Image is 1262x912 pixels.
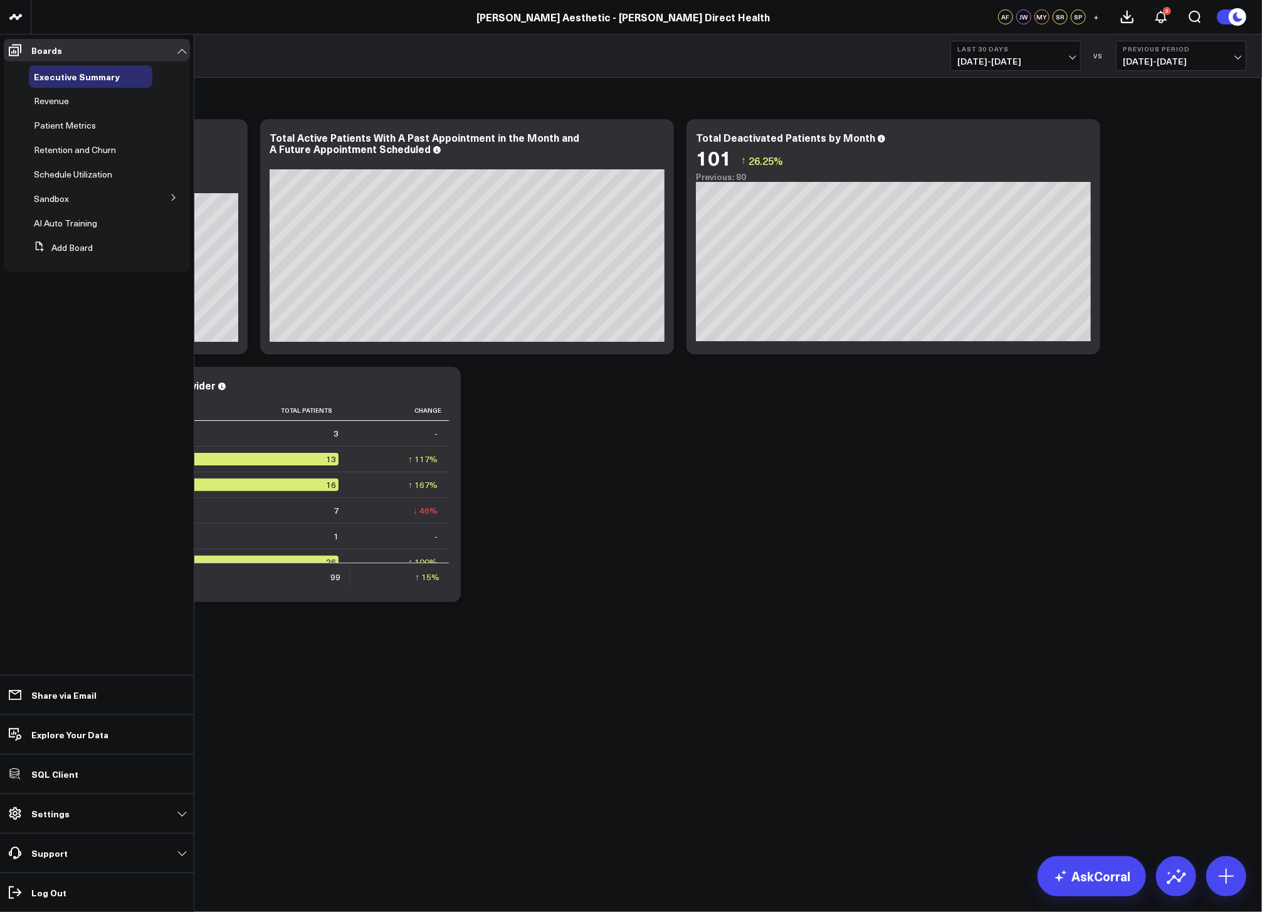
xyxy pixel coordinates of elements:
div: Total Active Patients With A Past Appointment in the Month and A Future Appointment Scheduled [270,130,579,156]
button: Previous Period[DATE]-[DATE] [1116,41,1246,71]
span: [DATE] - [DATE] [957,56,1074,66]
button: + [1089,9,1104,24]
p: Share via Email [31,690,97,700]
th: Change [350,400,449,421]
div: ↑ 100% [408,556,438,568]
div: 3 [334,427,339,440]
div: 3 [1163,7,1171,15]
div: SR [1053,9,1068,24]
a: Sandbox [34,194,69,204]
div: MY [1034,9,1049,24]
div: 16 [182,479,339,491]
span: [DATE] - [DATE] [1123,56,1239,66]
div: 13 [182,453,339,465]
a: [PERSON_NAME] Aesthetic - [PERSON_NAME] Direct Health [476,10,770,24]
span: Executive Summary [34,70,120,83]
p: Log Out [31,888,66,898]
span: ↑ [741,152,746,169]
b: Last 30 Days [957,45,1074,53]
div: ↑ 117% [408,453,438,465]
p: Boards [31,45,62,55]
span: Patient Metrics [34,119,96,131]
div: ↓ 46% [413,504,438,517]
th: Total Patients [182,400,350,421]
div: ↑ 167% [408,479,438,491]
span: Retention and Churn [34,144,116,156]
div: 1 [334,530,339,543]
span: Revenue [34,95,69,107]
div: VS [1087,52,1110,60]
span: Sandbox [34,193,69,204]
a: Revenue [34,96,69,106]
a: AI Auto Training [34,218,97,228]
a: AskCorral [1038,856,1146,896]
a: SQL Client [4,763,190,785]
div: AF [998,9,1013,24]
span: AI Auto Training [34,217,97,229]
p: SQL Client [31,769,78,779]
div: - [434,530,438,543]
a: Schedule Utilization [34,169,112,179]
span: + [1094,13,1100,21]
button: Add Board [29,236,93,259]
a: Log Out [4,881,190,904]
div: Total Deactivated Patients by Month [696,130,875,144]
a: Executive Summary [34,72,120,82]
div: 26 [182,556,339,568]
span: 26.25% [749,154,783,167]
div: 99 [330,571,340,583]
p: Support [31,848,68,858]
p: Settings [31,809,70,819]
div: - [434,427,438,440]
p: Explore Your Data [31,729,108,740]
div: Previous: 80 [696,172,1091,182]
div: 101 [696,146,732,169]
div: 7 [334,504,339,517]
span: Schedule Utilization [34,168,112,180]
a: Patient Metrics [34,120,96,130]
a: Retention and Churn [34,145,116,155]
div: ↑ 15% [415,571,439,583]
div: SP [1071,9,1086,24]
b: Previous Period [1123,45,1239,53]
button: Last 30 Days[DATE]-[DATE] [950,41,1081,71]
div: JW [1016,9,1031,24]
